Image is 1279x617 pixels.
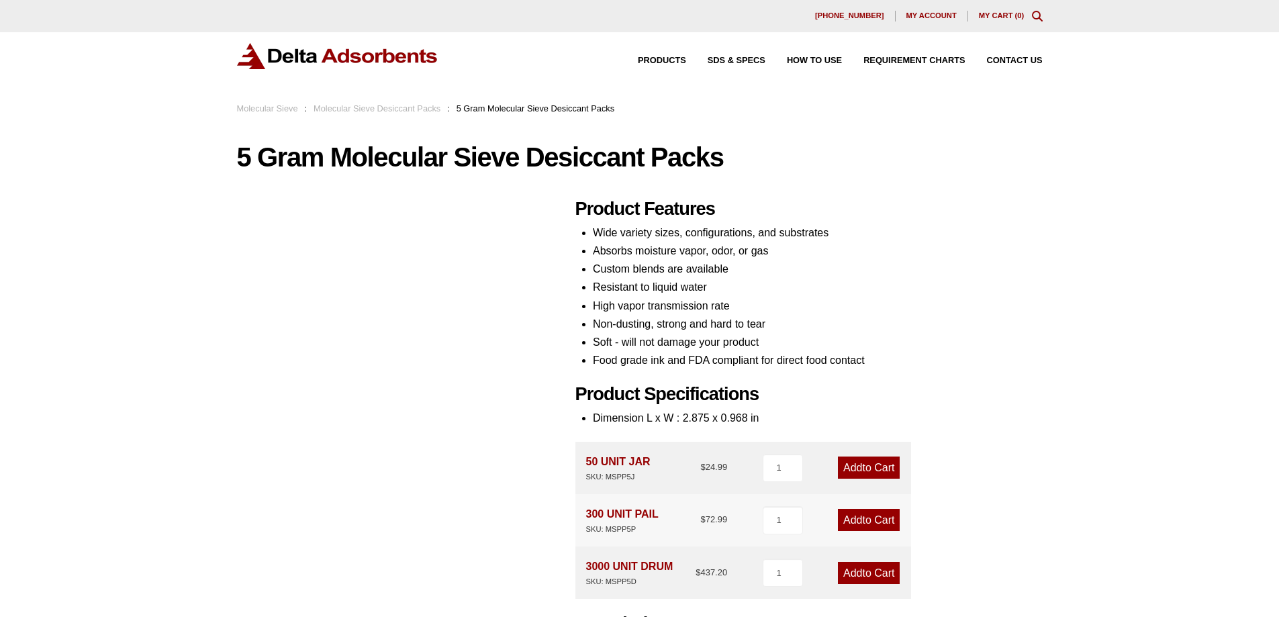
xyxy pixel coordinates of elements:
[237,143,1043,171] h1: 5 Gram Molecular Sieve Desiccant Packs
[616,56,686,65] a: Products
[700,462,705,472] span: $
[586,453,651,483] div: 50 UNIT JAR
[838,457,900,479] a: Add to Cart
[896,11,968,21] a: My account
[708,56,765,65] span: SDS & SPECS
[586,523,659,536] div: SKU: MSPP5P
[804,11,896,21] a: [PHONE_NUMBER]
[765,56,842,65] a: How to Use
[593,224,1043,242] li: Wide variety sizes, configurations, and substrates
[696,567,727,577] bdi: 437.20
[987,56,1043,65] span: Contact Us
[314,103,440,113] a: Molecular Sieve Desiccant Packs
[838,562,900,584] a: Add to Cart
[586,575,673,588] div: SKU: MSPP5D
[842,56,965,65] a: Requirement Charts
[593,260,1043,278] li: Custom blends are available
[638,56,686,65] span: Products
[586,505,659,536] div: 300 UNIT PAIL
[815,12,884,19] span: [PHONE_NUMBER]
[863,56,965,65] span: Requirement Charts
[237,43,438,69] img: Delta Adsorbents
[700,514,727,524] bdi: 72.99
[593,278,1043,296] li: Resistant to liquid water
[586,557,673,588] div: 3000 UNIT DRUM
[457,103,614,113] span: 5 Gram Molecular Sieve Desiccant Packs
[593,315,1043,333] li: Non-dusting, strong and hard to tear
[447,103,450,113] span: :
[965,56,1043,65] a: Contact Us
[1032,11,1043,21] div: Toggle Modal Content
[1017,11,1021,19] span: 0
[237,103,298,113] a: Molecular Sieve
[305,103,307,113] span: :
[838,509,900,531] a: Add to Cart
[593,297,1043,315] li: High vapor transmission rate
[686,56,765,65] a: SDS & SPECS
[593,409,1043,427] li: Dimension L x W : 2.875 x 0.968 in
[593,333,1043,351] li: Soft - will not damage your product
[700,514,705,524] span: $
[906,12,957,19] span: My account
[575,383,1043,406] h2: Product Specifications
[593,351,1043,369] li: Food grade ink and FDA compliant for direct food contact
[787,56,842,65] span: How to Use
[700,462,727,472] bdi: 24.99
[979,11,1025,19] a: My Cart (0)
[575,198,1043,220] h2: Product Features
[586,471,651,483] div: SKU: MSPP5J
[593,242,1043,260] li: Absorbs moisture vapor, odor, or gas
[696,567,700,577] span: $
